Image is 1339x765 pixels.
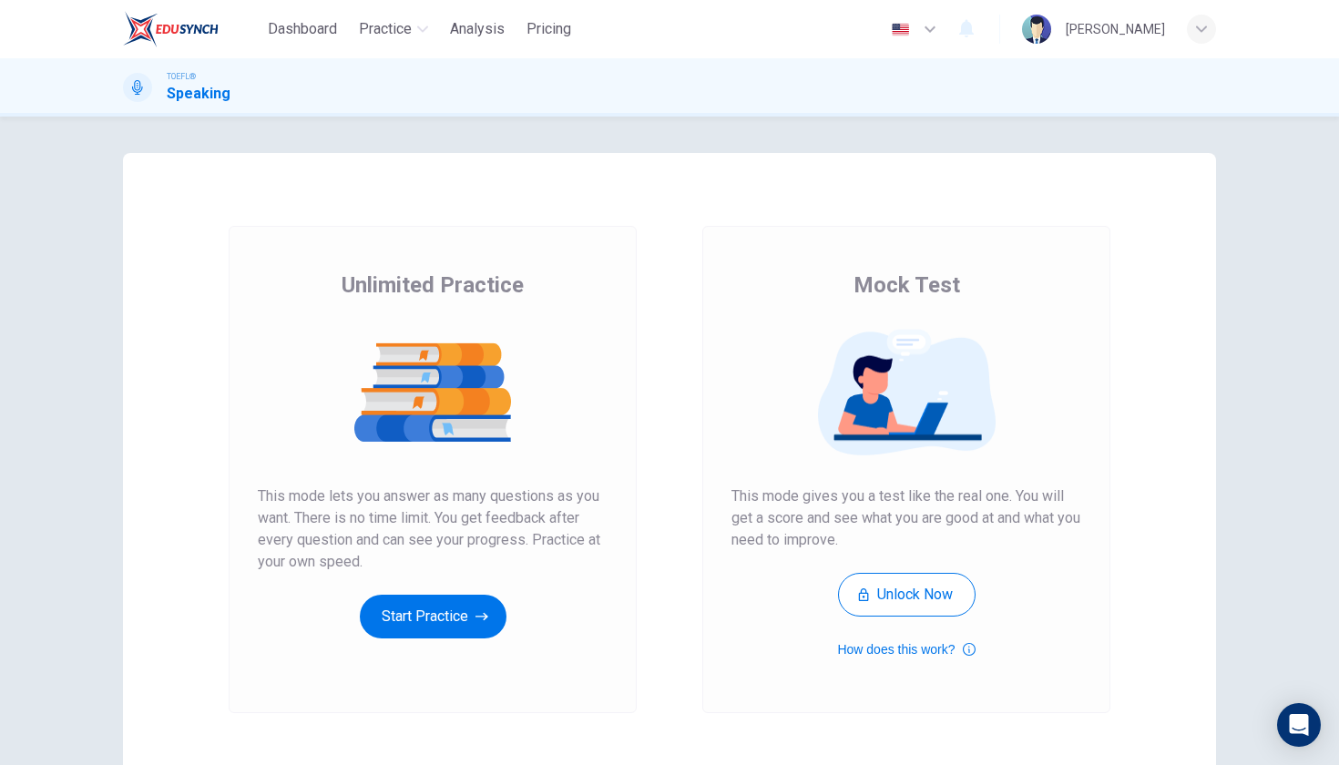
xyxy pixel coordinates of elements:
[342,270,524,300] span: Unlimited Practice
[360,595,506,638] button: Start Practice
[837,638,975,660] button: How does this work?
[838,573,976,617] button: Unlock Now
[1277,703,1321,747] div: Open Intercom Messenger
[123,11,219,47] img: EduSynch logo
[519,13,578,46] button: Pricing
[258,485,608,573] span: This mode lets you answer as many questions as you want. There is no time limit. You get feedback...
[1066,18,1165,40] div: [PERSON_NAME]
[268,18,337,40] span: Dashboard
[123,11,261,47] a: EduSynch logo
[352,13,435,46] button: Practice
[261,13,344,46] button: Dashboard
[167,70,196,83] span: TOEFL®
[167,83,230,105] h1: Speaking
[359,18,412,40] span: Practice
[526,18,571,40] span: Pricing
[853,270,960,300] span: Mock Test
[1022,15,1051,44] img: Profile picture
[443,13,512,46] button: Analysis
[731,485,1081,551] span: This mode gives you a test like the real one. You will get a score and see what you are good at a...
[450,18,505,40] span: Analysis
[889,23,912,36] img: en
